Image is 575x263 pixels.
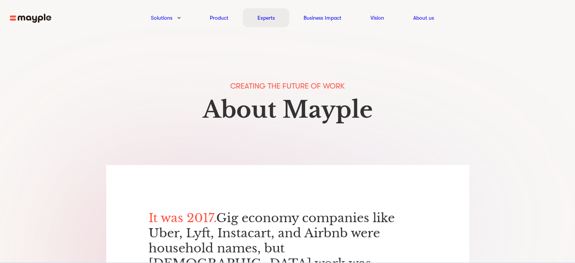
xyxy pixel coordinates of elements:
[304,13,341,22] a: Business Impact
[413,13,434,22] a: About us
[10,14,51,23] img: mayple-logo
[257,13,275,22] a: Experts
[177,17,181,19] img: arrow-down
[210,13,228,22] a: Product
[149,210,216,226] span: It was 2017.
[151,13,172,22] a: Solutions
[370,13,384,22] a: Vision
